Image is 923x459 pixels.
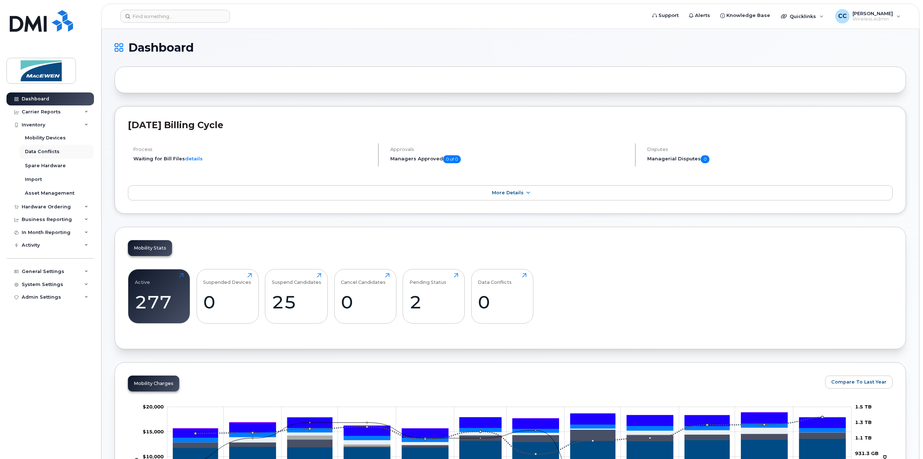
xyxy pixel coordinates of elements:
[341,273,386,285] div: Cancel Candidates
[341,291,390,313] div: 0
[390,147,629,152] h4: Approvals
[173,429,846,448] g: Roaming
[341,273,390,319] a: Cancel Candidates0
[409,273,446,285] div: Pending Status
[203,291,252,313] div: 0
[203,273,252,319] a: Suspended Devices0
[128,120,893,130] h2: [DATE] Billing Cycle
[647,147,893,152] h4: Disputes
[831,378,886,385] span: Compare To Last Year
[855,450,879,456] tspan: 931.3 GB
[478,273,512,285] div: Data Conflicts
[701,155,709,163] span: 0
[825,376,893,389] button: Compare To Last Year
[409,291,458,313] div: 2
[478,273,527,319] a: Data Conflicts0
[855,419,872,425] tspan: 1.3 TB
[143,404,164,410] tspan: $20,000
[443,155,461,163] span: 0 of 0
[272,273,321,285] div: Suspend Candidates
[409,273,458,319] a: Pending Status2
[203,273,251,285] div: Suspended Devices
[272,273,321,319] a: Suspend Candidates25
[135,273,184,319] a: Active277
[133,147,372,152] h4: Process
[478,291,527,313] div: 0
[272,291,321,313] div: 25
[855,435,872,441] tspan: 1.1 TB
[143,404,164,410] g: $0
[173,412,846,437] g: HST
[143,429,164,434] tspan: $15,000
[390,155,629,163] h5: Managers Approved
[143,429,164,434] g: $0
[492,190,524,195] span: More Details
[135,273,150,285] div: Active
[647,155,893,163] h5: Managerial Disputes
[128,42,194,53] span: Dashboard
[135,291,184,313] div: 277
[133,155,372,162] li: Waiting for Bill Files
[173,412,846,428] g: QST
[855,404,872,410] tspan: 1.5 TB
[185,156,203,161] a: details
[173,423,846,442] g: Features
